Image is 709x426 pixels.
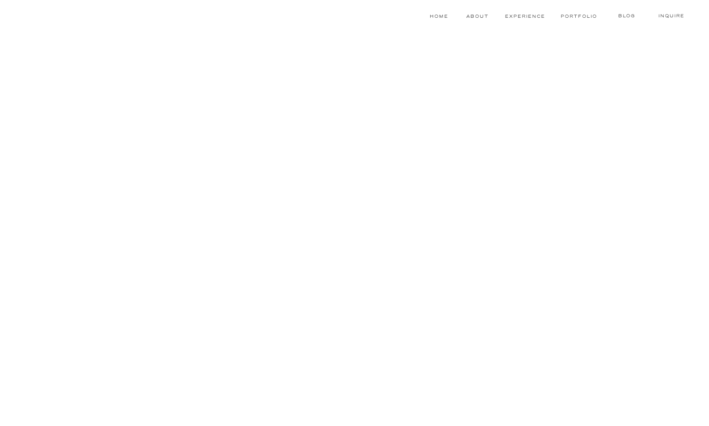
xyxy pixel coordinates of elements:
h1: scroll to view the portfolio [531,346,640,358]
a: Home [428,13,449,20]
a: About [466,13,487,20]
a: Portfolio [561,13,596,20]
a: Inquire [655,12,688,20]
a: experience [504,13,546,20]
h2: "there is one thing the photograph must contain...the humanity of the moment." -[PERSON_NAME] [306,169,403,221]
a: blog [608,12,645,20]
